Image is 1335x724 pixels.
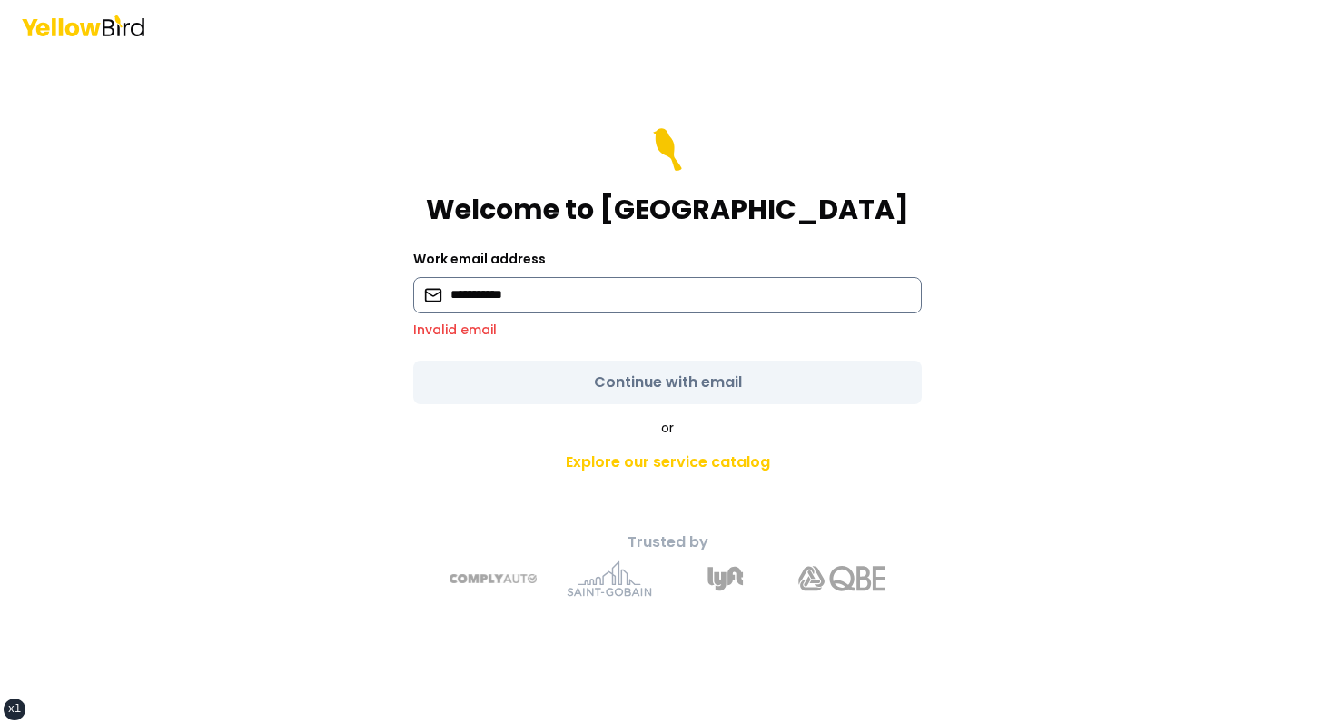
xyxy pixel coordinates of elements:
h1: Welcome to [GEOGRAPHIC_DATA] [426,193,909,226]
p: Invalid email [413,321,922,339]
p: Trusted by [348,531,987,553]
span: or [661,419,674,437]
label: Work email address [413,250,546,268]
div: xl [8,702,21,717]
a: Explore our service catalog [555,444,781,481]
